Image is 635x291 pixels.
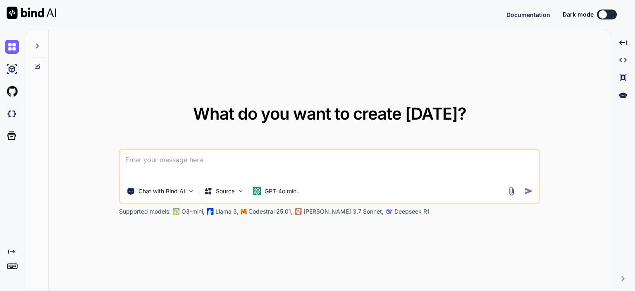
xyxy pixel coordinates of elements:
[394,207,430,216] p: Deepseek R1
[303,207,384,216] p: [PERSON_NAME] 3.7 Sonnet,
[7,7,56,19] img: Bind AI
[181,207,205,216] p: O3-mini,
[506,10,550,19] button: Documentation
[253,187,261,195] img: GPT-4o mini
[188,188,195,195] img: Pick Tools
[563,10,594,19] span: Dark mode
[193,103,466,124] span: What do you want to create [DATE]?
[173,208,180,215] img: GPT-4
[507,186,516,196] img: attachment
[241,209,247,214] img: Mistral-AI
[295,208,302,215] img: claude
[216,187,235,195] p: Source
[5,107,19,121] img: darkCloudIdeIcon
[119,207,171,216] p: Supported models:
[138,187,185,195] p: Chat with Bind AI
[237,188,244,195] img: Pick Models
[265,187,300,195] p: GPT-4o min..
[5,40,19,54] img: chat
[5,62,19,76] img: ai-studio
[5,84,19,99] img: githubLight
[506,11,550,18] span: Documentation
[248,207,293,216] p: Codestral 25.01,
[386,208,393,215] img: claude
[207,208,214,215] img: Llama2
[215,207,239,216] p: Llama 3,
[525,187,533,195] img: icon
